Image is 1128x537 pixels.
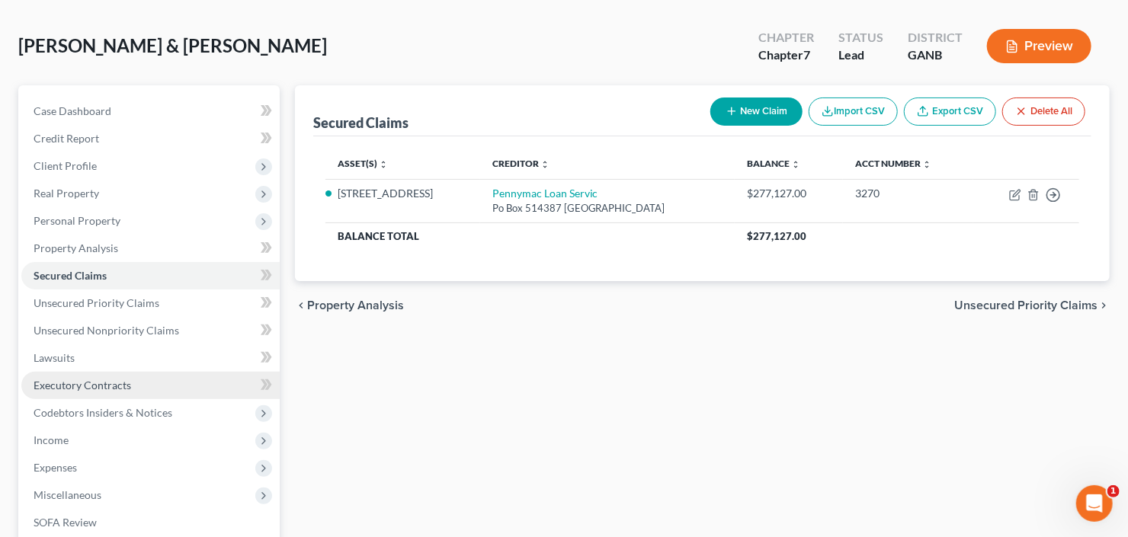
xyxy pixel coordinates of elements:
[21,317,280,344] a: Unsecured Nonpriority Claims
[954,299,1110,312] button: Unsecured Priority Claims chevron_right
[21,509,280,536] a: SOFA Review
[34,461,77,474] span: Expenses
[34,187,99,200] span: Real Property
[34,488,101,501] span: Miscellaneous
[791,160,800,169] i: unfold_more
[855,158,931,169] a: Acct Number unfold_more
[34,269,107,282] span: Secured Claims
[492,201,723,216] div: Po Box 514387 [GEOGRAPHIC_DATA]
[855,186,960,201] div: 3270
[34,159,97,172] span: Client Profile
[34,214,120,227] span: Personal Property
[34,296,159,309] span: Unsecured Priority Claims
[803,47,810,62] span: 7
[540,160,550,169] i: unfold_more
[492,158,550,169] a: Creditor unfold_more
[21,372,280,399] a: Executory Contracts
[34,132,99,145] span: Credit Report
[379,160,388,169] i: unfold_more
[838,46,883,64] div: Lead
[34,241,118,254] span: Property Analysis
[313,113,409,132] div: Secured Claims
[1107,485,1120,497] span: 1
[747,158,800,169] a: Balance unfold_more
[338,186,468,201] li: [STREET_ADDRESS]
[34,516,97,529] span: SOFA Review
[904,97,996,126] a: Export CSV
[325,222,735,250] th: Balance Total
[809,97,898,126] button: Import CSV
[34,324,179,337] span: Unsecured Nonpriority Claims
[21,235,280,262] a: Property Analysis
[34,379,131,392] span: Executory Contracts
[908,29,963,46] div: District
[747,230,806,242] span: $277,127.00
[34,104,111,117] span: Case Dashboard
[747,186,831,201] div: $277,127.00
[21,97,280,125] a: Case Dashboard
[922,160,931,169] i: unfold_more
[295,299,307,312] i: chevron_left
[1098,299,1110,312] i: chevron_right
[758,46,814,64] div: Chapter
[838,29,883,46] div: Status
[21,289,280,317] a: Unsecured Priority Claims
[21,262,280,289] a: Secured Claims
[710,97,803,126] button: New Claim
[1002,97,1085,126] button: Delete All
[758,29,814,46] div: Chapter
[987,29,1091,63] button: Preview
[338,158,388,169] a: Asset(s) unfold_more
[34,351,75,364] span: Lawsuits
[34,433,69,446] span: Income
[908,46,963,64] div: GANB
[954,299,1098,312] span: Unsecured Priority Claims
[21,344,280,372] a: Lawsuits
[307,299,404,312] span: Property Analysis
[18,34,327,56] span: [PERSON_NAME] & [PERSON_NAME]
[1076,485,1113,522] iframe: Intercom live chat
[34,406,172,419] span: Codebtors Insiders & Notices
[295,299,404,312] button: chevron_left Property Analysis
[21,125,280,152] a: Credit Report
[492,187,598,200] a: Pennymac Loan Servic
